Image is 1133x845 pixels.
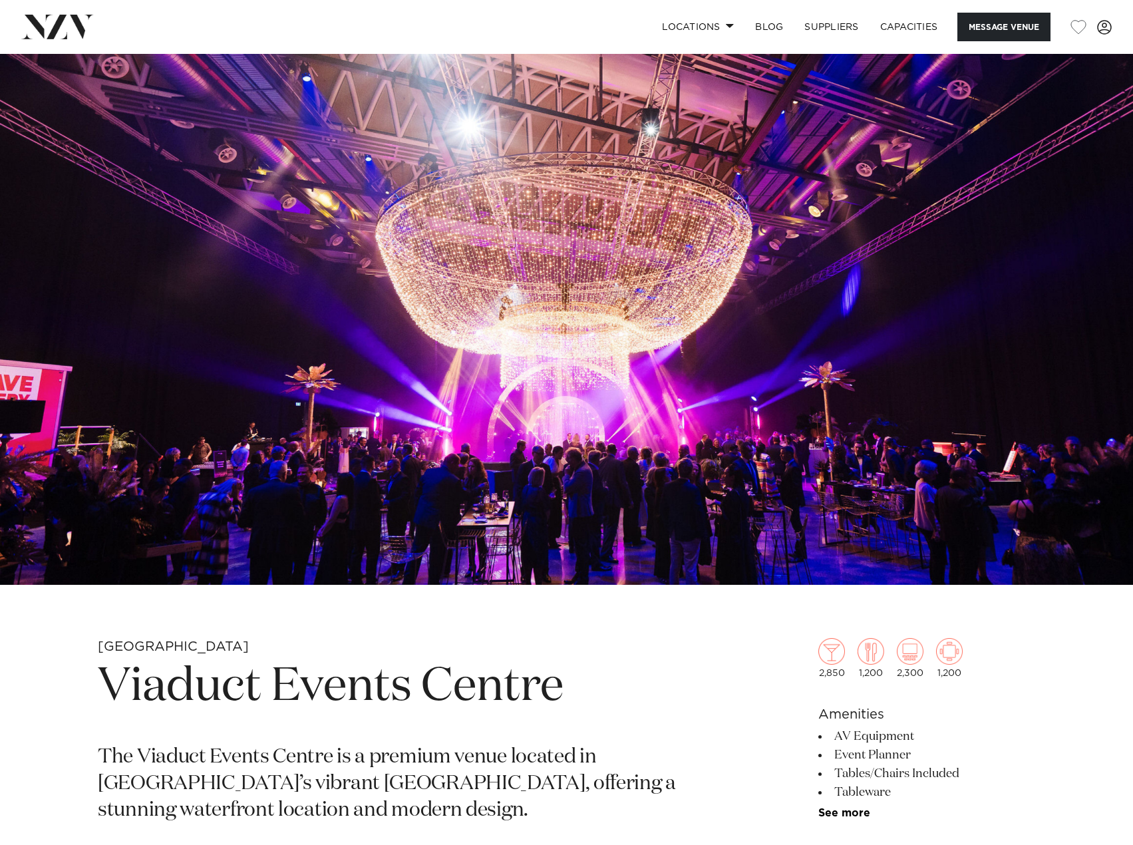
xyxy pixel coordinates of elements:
[870,13,949,41] a: Capacities
[897,638,923,665] img: theatre.png
[858,638,884,665] img: dining.png
[818,783,1035,802] li: Tableware
[936,638,963,665] img: meeting.png
[818,638,845,665] img: cocktail.png
[21,15,94,39] img: nzv-logo.png
[957,13,1051,41] button: Message Venue
[98,640,249,653] small: [GEOGRAPHIC_DATA]
[936,638,963,678] div: 1,200
[818,638,845,678] div: 2,850
[794,13,869,41] a: SUPPLIERS
[818,746,1035,764] li: Event Planner
[818,727,1035,746] li: AV Equipment
[818,764,1035,783] li: Tables/Chairs Included
[897,638,923,678] div: 2,300
[98,657,724,718] h1: Viaduct Events Centre
[818,705,1035,725] h6: Amenities
[744,13,794,41] a: BLOG
[651,13,744,41] a: Locations
[858,638,884,678] div: 1,200
[98,745,724,824] p: The Viaduct Events Centre is a premium venue located in [GEOGRAPHIC_DATA]’s vibrant [GEOGRAPHIC_D...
